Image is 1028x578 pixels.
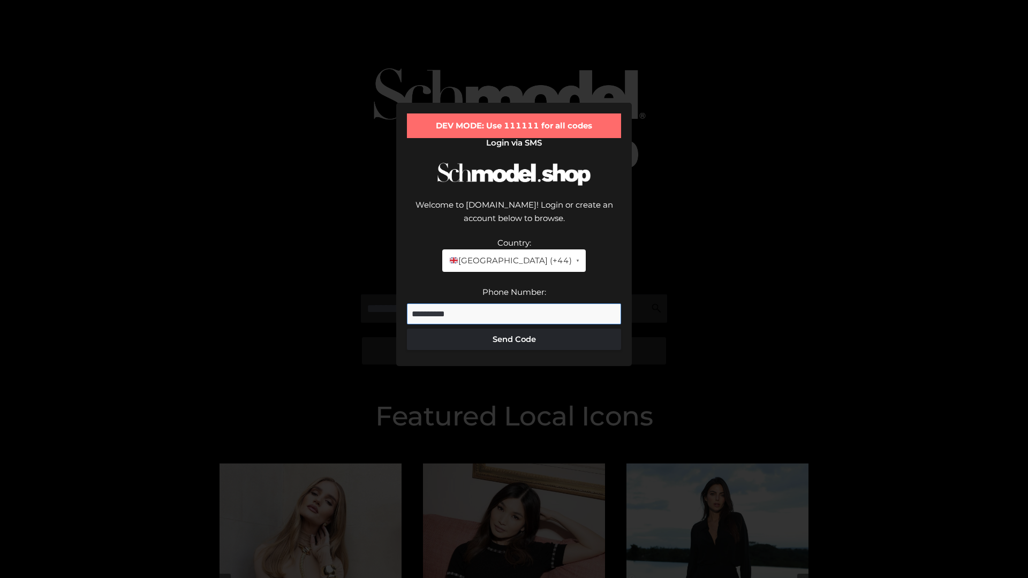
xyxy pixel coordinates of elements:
[407,138,621,148] h2: Login via SMS
[482,287,546,297] label: Phone Number:
[497,238,531,248] label: Country:
[449,254,571,268] span: [GEOGRAPHIC_DATA] (+44)
[450,256,458,264] img: 🇬🇧
[407,113,621,138] div: DEV MODE: Use 111111 for all codes
[407,198,621,236] div: Welcome to [DOMAIN_NAME]! Login or create an account below to browse.
[434,153,594,195] img: Schmodel Logo
[407,329,621,350] button: Send Code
